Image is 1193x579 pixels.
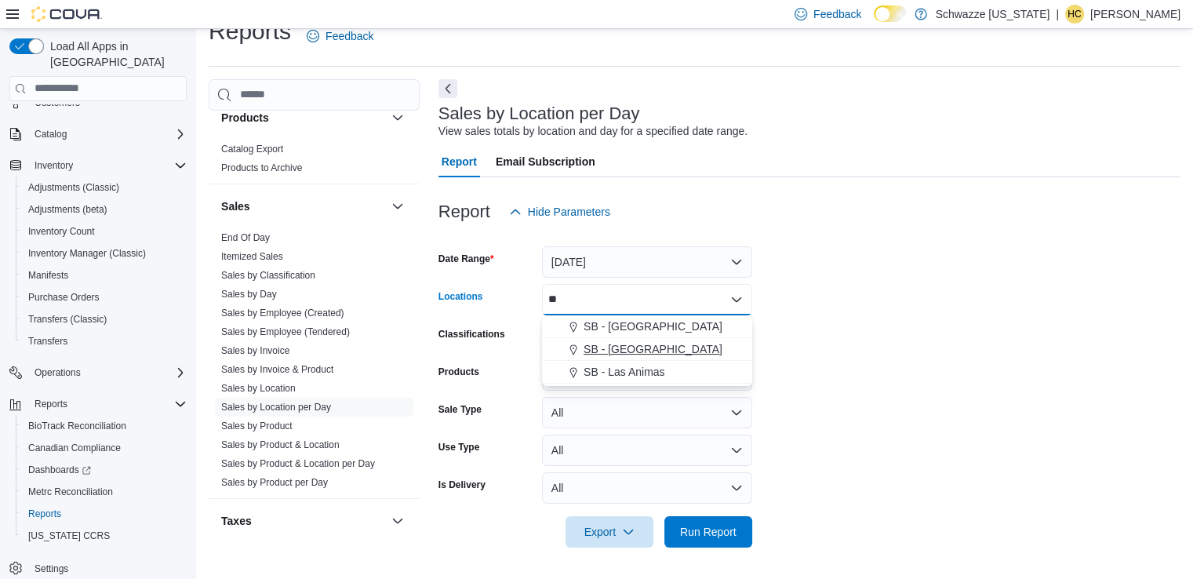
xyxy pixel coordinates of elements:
span: Catalog [35,128,67,140]
span: Feedback [326,28,373,44]
button: Products [388,108,407,127]
button: Settings [3,556,193,579]
div: Products [209,140,420,184]
span: Sales by Product & Location [221,439,340,451]
button: Close list of options [730,293,743,306]
label: Classifications [438,328,505,340]
button: Sales [221,198,385,214]
a: Feedback [300,20,380,52]
span: Dashboards [22,461,187,479]
span: Sales by Product & Location per Day [221,457,375,470]
span: Dashboards [28,464,91,476]
button: Catalog [28,125,73,144]
a: Sales by Product per Day [221,477,328,488]
div: View sales totals by location and day for a specified date range. [438,123,747,140]
span: Sales by Invoice & Product [221,363,333,376]
div: Sales [209,228,420,498]
h3: Report [438,202,490,221]
button: Catalog [3,123,193,145]
a: Adjustments (Classic) [22,178,125,197]
span: Sales by Location per Day [221,401,331,413]
a: Canadian Compliance [22,439,127,457]
a: BioTrack Reconciliation [22,417,133,435]
button: [DATE] [542,246,752,278]
span: Inventory [35,159,73,172]
button: Hide Parameters [503,196,617,228]
button: Products [221,110,385,126]
span: Inventory Count [22,222,187,241]
button: Adjustments (Classic) [16,177,193,198]
div: Holly Carpenter [1065,5,1084,24]
span: Report [442,146,477,177]
a: Reports [22,504,67,523]
button: Purchase Orders [16,286,193,308]
a: Catalog Export [221,144,283,155]
span: Washington CCRS [22,526,187,545]
span: Sales by Location [221,382,296,395]
h3: Sales by Location per Day [438,104,640,123]
span: Catalog Export [221,143,283,155]
button: All [542,435,752,466]
button: Taxes [388,512,407,530]
span: Sales by Employee (Created) [221,307,344,319]
span: SB - [GEOGRAPHIC_DATA] [584,319,722,334]
span: Manifests [22,266,187,285]
span: Canadian Compliance [22,439,187,457]
span: Reports [28,395,187,413]
a: Settings [28,559,75,578]
button: All [542,397,752,428]
a: Purchase Orders [22,288,106,307]
input: Dark Mode [874,5,907,22]
button: Operations [28,363,87,382]
span: Adjustments (Classic) [22,178,187,197]
span: End Of Day [221,231,270,244]
span: Hide Parameters [528,204,610,220]
a: Sales by Location per Day [221,402,331,413]
span: Sales by Invoice [221,344,289,357]
span: Sales by Classification [221,269,315,282]
a: Itemized Sales [221,251,283,262]
button: SB - [GEOGRAPHIC_DATA] [542,315,752,338]
span: Inventory [28,156,187,175]
button: Adjustments (beta) [16,198,193,220]
button: [US_STATE] CCRS [16,525,193,547]
button: Reports [28,395,74,413]
button: Run Report [664,516,752,548]
span: Reports [35,398,67,410]
span: BioTrack Reconciliation [28,420,126,432]
span: SB - Las Animas [584,364,665,380]
span: Transfers [28,335,67,348]
a: Inventory Manager (Classic) [22,244,152,263]
a: Metrc Reconciliation [22,482,119,501]
span: Settings [35,563,68,575]
div: Choose from the following options [542,315,752,384]
span: Canadian Compliance [28,442,121,454]
span: Email Subscription [496,146,595,177]
p: [PERSON_NAME] [1090,5,1180,24]
button: Export [566,516,653,548]
span: [US_STATE] CCRS [28,530,110,542]
span: Reports [22,504,187,523]
button: Taxes [221,513,385,529]
span: Export [575,516,644,548]
h3: Sales [221,198,250,214]
button: Reports [16,503,193,525]
button: Transfers (Classic) [16,308,193,330]
span: Metrc Reconciliation [22,482,187,501]
span: Operations [28,363,187,382]
label: Is Delivery [438,479,486,491]
label: Use Type [438,441,479,453]
a: End Of Day [221,232,270,243]
span: Inventory Count [28,225,95,238]
a: Dashboards [22,461,97,479]
span: Sales by Day [221,288,277,300]
span: Metrc Reconciliation [28,486,113,498]
button: Transfers [16,330,193,352]
a: Sales by Day [221,289,277,300]
button: Operations [3,362,193,384]
span: Adjustments (Classic) [28,181,119,194]
a: Sales by Location [221,383,296,394]
span: Load All Apps in [GEOGRAPHIC_DATA] [44,38,187,70]
button: Canadian Compliance [16,437,193,459]
span: Transfers [22,332,187,351]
